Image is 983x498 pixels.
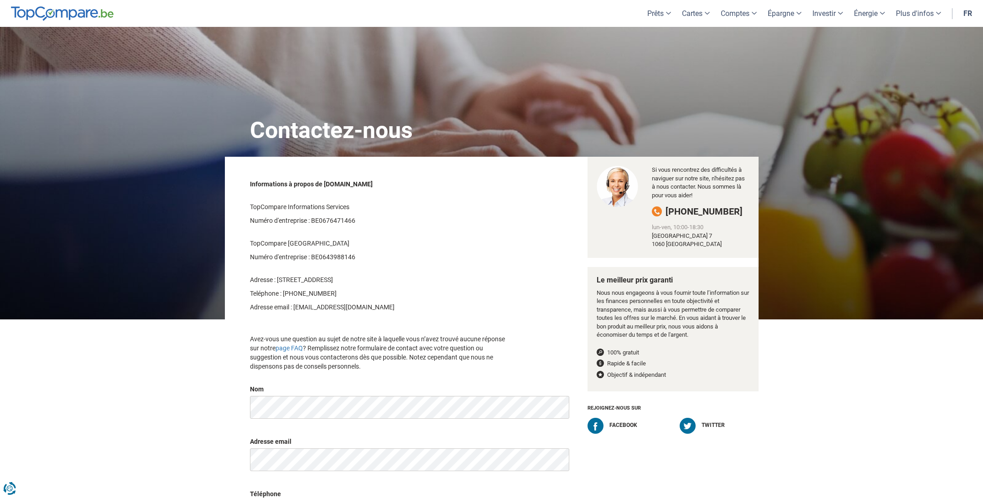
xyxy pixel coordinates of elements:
[597,289,749,339] p: Nous nous engageons à vous fournir toute l’information sur les finances personnelles en toute obj...
[609,422,637,428] span: Facebook
[250,239,514,248] p: TopCompare [GEOGRAPHIC_DATA]
[666,206,743,217] span: [PHONE_NUMBER]
[597,359,749,368] li: Rapide & facile
[597,276,749,284] h4: Le meilleur prix garanti
[250,437,291,446] label: Adresse email
[276,344,303,352] a: page FAQ
[680,418,759,434] a: Twitter
[597,349,749,357] li: 100% gratuit
[232,95,752,157] h1: Contactez-nous
[588,418,666,434] a: Facebook
[250,180,373,188] strong: Informations à propos de [DOMAIN_NAME]
[597,371,749,380] li: Objectif & indépendant
[597,166,639,207] img: We are happy to speak to you
[250,216,514,225] p: Numéro d'entreprise : BE0676471466
[250,202,514,211] p: TopCompare Informations Services
[652,232,749,249] div: [GEOGRAPHIC_DATA] 7 1060 [GEOGRAPHIC_DATA]
[652,223,749,232] div: lun-ven, 10:00-18:30
[250,303,514,312] p: Adresse email : [EMAIL_ADDRESS][DOMAIN_NAME]
[250,334,514,371] p: Avez-vous une question au sujet de notre site à laquelle vous n’avez trouvé aucune réponse sur no...
[588,400,759,413] h5: Rejoignez-nous sur
[652,166,749,200] p: Si vous rencontrez des difficultés à naviguer sur notre site, n'hésitez pas à nous contacter. Nou...
[250,385,264,394] label: Nom
[702,422,725,428] span: Twitter
[250,252,514,262] p: Numéro d'entreprise : BE0643988146
[11,6,114,21] img: TopCompare
[250,289,514,298] p: Teléphone : [PHONE_NUMBER]
[250,275,514,284] p: Adresse : [STREET_ADDRESS]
